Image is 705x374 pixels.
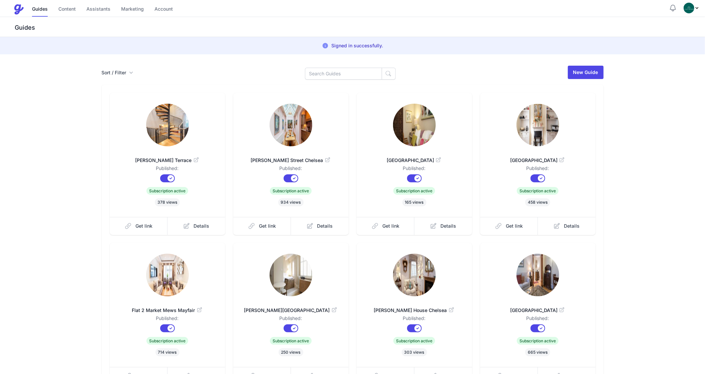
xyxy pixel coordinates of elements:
[506,223,523,229] span: Get link
[291,217,349,235] a: Details
[480,217,538,235] a: Get link
[270,187,312,195] span: Subscription active
[393,187,435,195] span: Subscription active
[270,337,312,345] span: Subscription active
[244,157,338,164] span: [PERSON_NAME] Street Chelsea
[491,157,585,164] span: [GEOGRAPHIC_DATA]
[32,2,48,17] a: Guides
[367,157,461,164] span: [GEOGRAPHIC_DATA]
[491,165,585,174] dd: Published:
[58,2,76,17] a: Content
[244,165,338,174] dd: Published:
[357,217,415,235] a: Get link
[517,187,559,195] span: Subscription active
[120,157,215,164] span: [PERSON_NAME] Terrace
[155,198,180,206] span: 378 views
[279,348,303,356] span: 250 views
[517,337,559,345] span: Subscription active
[441,223,456,229] span: Details
[146,187,188,195] span: Subscription active
[402,198,426,206] span: 165 views
[233,217,291,235] a: Get link
[568,66,604,79] a: New Guide
[331,42,383,49] p: Signed in successfully.
[491,307,585,314] span: [GEOGRAPHIC_DATA]
[367,307,461,314] span: [PERSON_NAME] House Chelsea
[120,315,215,324] dd: Published:
[564,223,580,229] span: Details
[491,315,585,324] dd: Published:
[491,149,585,165] a: [GEOGRAPHIC_DATA]
[146,104,189,146] img: mtasz01fldrr9v8cnif9arsj44ov
[367,299,461,315] a: [PERSON_NAME] House Chelsea
[414,217,472,235] a: Details
[270,104,312,146] img: wq8sw0j47qm6nw759ko380ndfzun
[525,348,550,356] span: 665 views
[402,348,427,356] span: 303 views
[244,315,338,324] dd: Published:
[244,307,338,314] span: [PERSON_NAME][GEOGRAPHIC_DATA]
[669,4,677,12] button: Notifications
[244,149,338,165] a: [PERSON_NAME] Street Chelsea
[305,68,382,80] input: Search Guides
[13,4,24,15] img: Guestive Guides
[146,254,189,296] img: xcoem7jyjxpu3fgtqe3kd93uc2z7
[120,307,215,314] span: Flat 2 Market Mews Mayfair
[244,299,338,315] a: [PERSON_NAME][GEOGRAPHIC_DATA]
[102,69,133,76] button: Sort / Filter
[393,104,436,146] img: 9b5v0ir1hdq8hllsqeesm40py5rd
[194,223,210,229] span: Details
[86,2,110,17] a: Assistants
[146,337,188,345] span: Subscription active
[367,149,461,165] a: [GEOGRAPHIC_DATA]
[525,198,550,206] span: 458 views
[516,104,559,146] img: hdmgvwaq8kfuacaafu0ghkkjd0oq
[110,217,168,235] a: Get link
[120,299,215,315] a: Flat 2 Market Mews Mayfair
[13,24,705,32] h3: Guides
[167,217,225,235] a: Details
[684,3,700,13] div: Profile Menu
[270,254,312,296] img: id17mszkkv9a5w23y0miri8fotce
[155,348,180,356] span: 714 views
[278,198,304,206] span: 934 views
[538,217,596,235] a: Details
[516,254,559,296] img: htmfqqdj5w74wrc65s3wna2sgno2
[120,165,215,174] dd: Published:
[684,3,694,13] img: oovs19i4we9w73xo0bfpgswpi0cd
[491,299,585,315] a: [GEOGRAPHIC_DATA]
[317,223,333,229] span: Details
[120,149,215,165] a: [PERSON_NAME] Terrace
[121,2,144,17] a: Marketing
[367,315,461,324] dd: Published:
[393,254,436,296] img: qm23tyanh8llne9rmxzedgaebrr7
[367,165,461,174] dd: Published:
[135,223,152,229] span: Get link
[393,337,435,345] span: Subscription active
[382,223,399,229] span: Get link
[259,223,276,229] span: Get link
[154,2,173,17] a: Account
